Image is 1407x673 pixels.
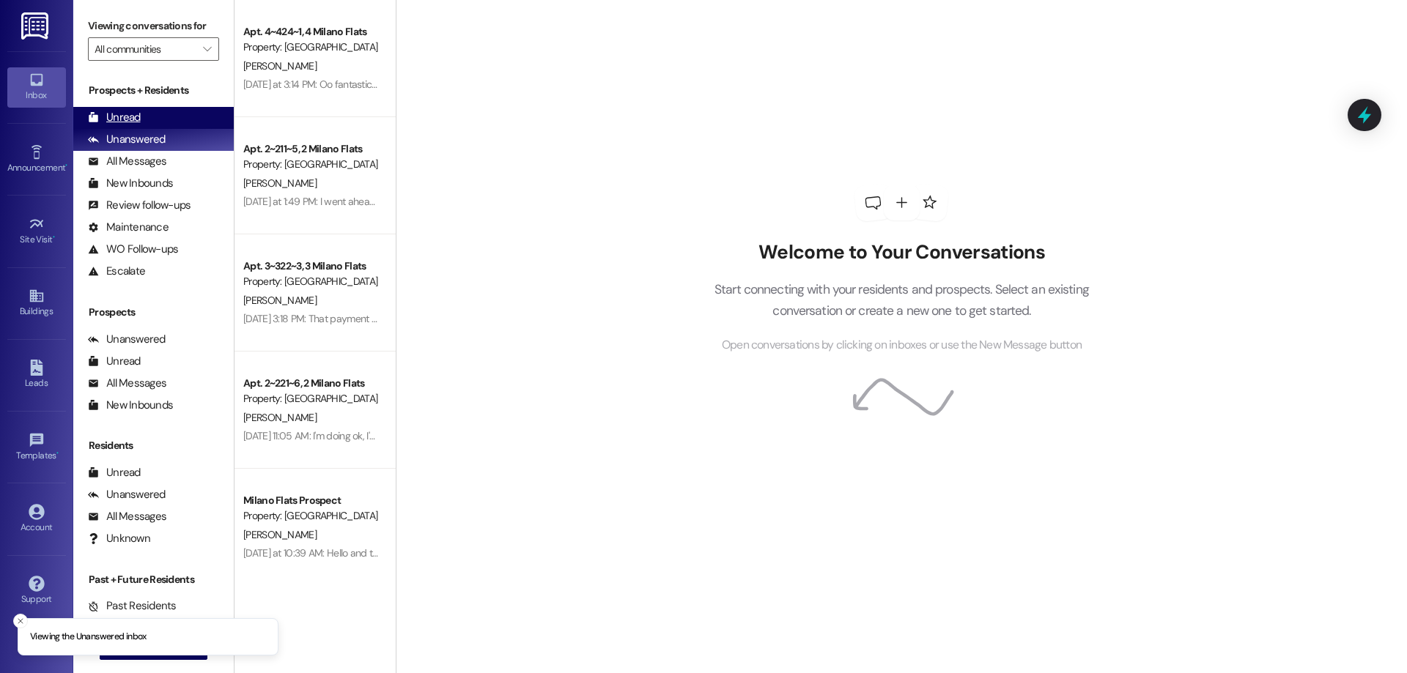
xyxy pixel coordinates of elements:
[88,531,150,546] div: Unknown
[88,220,169,235] div: Maintenance
[243,508,379,524] div: Property: [GEOGRAPHIC_DATA] Flats
[7,499,66,539] a: Account
[7,212,66,251] a: Site Visit •
[88,154,166,169] div: All Messages
[7,571,66,611] a: Support
[13,614,28,628] button: Close toast
[88,487,166,502] div: Unanswered
[56,448,59,458] span: •
[95,37,196,61] input: All communities
[88,176,173,191] div: New Inbounds
[53,232,55,242] span: •
[88,242,178,257] div: WO Follow-ups
[692,241,1111,264] h2: Welcome to Your Conversations
[243,546,1208,559] div: [DATE] at 10:39 AM: Hello and thank you for contacting Milano Flats. You have reached us after ho...
[7,67,66,107] a: Inbox
[243,40,379,55] div: Property: [GEOGRAPHIC_DATA] Flats
[73,83,234,98] div: Prospects + Residents
[65,160,67,171] span: •
[243,312,494,325] div: [DATE] 3:18 PM: That payment will be coming in later [DATE]!
[88,376,166,391] div: All Messages
[7,428,66,467] a: Templates •
[243,391,379,406] div: Property: [GEOGRAPHIC_DATA] Flats
[243,493,379,508] div: Milano Flats Prospect
[7,355,66,395] a: Leads
[88,354,141,369] div: Unread
[243,59,317,72] span: [PERSON_NAME]
[692,279,1111,321] p: Start connecting with your residents and prospects. Select an existing conversation or create a n...
[243,376,379,391] div: Apt. 2~221~6, 2 Milano Flats
[73,572,234,587] div: Past + Future Residents
[7,283,66,323] a: Buildings
[243,195,597,208] div: [DATE] at 1:49 PM: I went ahead and payed that, is there anything else I need to do?
[243,24,379,40] div: Apt. 4~424~1, 4 Milano Flats
[243,141,379,157] div: Apt. 2~211~5, 2 Milano Flats
[73,305,234,320] div: Prospects
[30,631,147,644] p: Viewing the Unanswered inbox
[243,274,379,289] div: Property: [GEOGRAPHIC_DATA] Flats
[203,43,211,55] i: 
[243,157,379,172] div: Property: [GEOGRAPHIC_DATA] Flats
[243,528,317,541] span: [PERSON_NAME]
[21,12,51,40] img: ResiDesk Logo
[88,598,177,614] div: Past Residents
[88,15,219,37] label: Viewing conversations for
[243,429,586,442] div: [DATE] 11:05 AM: I'm doing ok, I've just been having a really tough time with anxiety
[88,509,166,524] div: All Messages
[243,294,317,307] span: [PERSON_NAME]
[88,465,141,480] div: Unread
[722,336,1082,354] span: Open conversations by clicking on inboxes or use the New Message button
[243,259,379,274] div: Apt. 3~322~3, 3 Milano Flats
[243,411,317,424] span: [PERSON_NAME]
[88,332,166,347] div: Unanswered
[73,438,234,453] div: Residents
[243,176,317,190] span: [PERSON_NAME]
[88,398,173,413] div: New Inbounds
[88,110,141,125] div: Unread
[88,264,145,279] div: Escalate
[88,132,166,147] div: Unanswered
[88,198,191,213] div: Review follow-ups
